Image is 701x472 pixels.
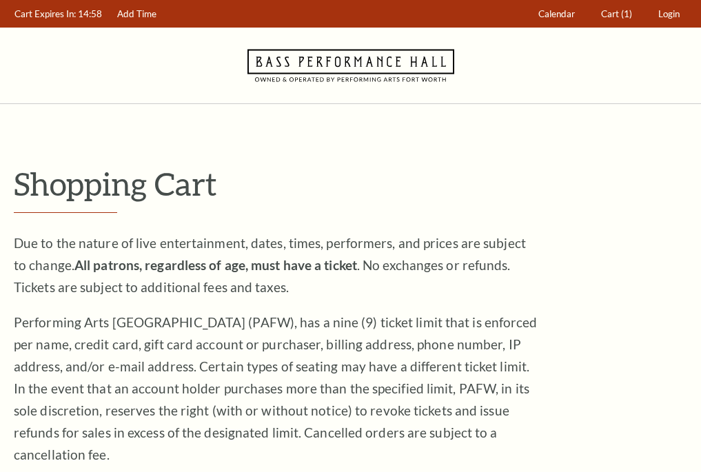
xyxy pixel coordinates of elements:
[14,8,76,19] span: Cart Expires In:
[78,8,102,19] span: 14:58
[538,8,575,19] span: Calendar
[14,235,526,295] span: Due to the nature of live entertainment, dates, times, performers, and prices are subject to chan...
[111,1,163,28] a: Add Time
[14,166,687,201] p: Shopping Cart
[621,8,632,19] span: (1)
[658,8,680,19] span: Login
[595,1,639,28] a: Cart (1)
[652,1,687,28] a: Login
[14,311,538,466] p: Performing Arts [GEOGRAPHIC_DATA] (PAFW), has a nine (9) ticket limit that is enforced per name, ...
[74,257,357,273] strong: All patrons, regardless of age, must have a ticket
[532,1,582,28] a: Calendar
[601,8,619,19] span: Cart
